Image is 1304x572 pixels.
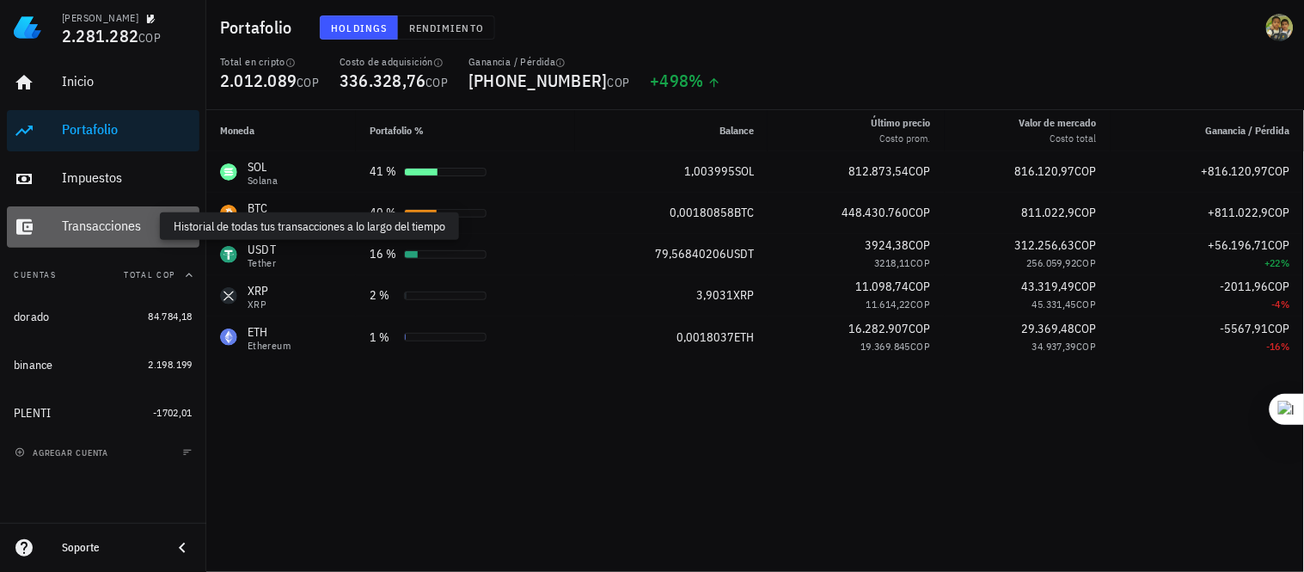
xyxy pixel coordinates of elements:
[7,206,199,248] a: Transacciones
[220,205,237,222] div: BTC-icon
[719,124,754,137] span: Balance
[10,444,116,461] button: agregar cuenta
[909,237,931,253] span: COP
[1015,163,1075,179] span: 816.120,97
[1019,131,1097,146] div: Costo total
[1266,14,1294,41] div: avatar
[320,15,399,40] button: Holdings
[734,329,754,345] span: ETH
[849,321,909,336] span: 16.282.907
[220,163,237,181] div: SOL-icon
[356,110,576,151] th: Portafolio %: Sin ordenar. Pulse para ordenar de forma ascendente.
[398,15,495,40] button: Rendimiento
[62,169,193,186] div: Impuestos
[872,131,931,146] div: Costo prom.
[910,298,930,311] span: COP
[909,163,931,179] span: COP
[62,24,138,47] span: 2.281.282
[220,124,254,137] span: Moneda
[1124,296,1290,313] div: -4
[733,287,754,303] span: XRP
[468,55,629,69] div: Ganancia / Pérdida
[1202,163,1269,179] span: +816.120,97
[655,246,726,261] span: 79,56840206
[1022,205,1075,220] span: 811.022,9
[220,329,237,346] div: ETH-icon
[408,22,484,34] span: Rendimiento
[1282,340,1290,353] span: %
[909,205,931,220] span: COP
[575,110,768,151] th: Balance: Sin ordenar. Pulse para ordenar de forma ascendente.
[468,69,608,92] span: [PHONE_NUMBER]
[220,14,299,41] h1: Portafolio
[1269,163,1290,179] span: COP
[14,358,53,372] div: binance
[7,110,199,151] a: Portafolio
[370,124,424,137] span: Portafolio %
[148,358,193,371] span: 2.198.199
[1282,298,1290,311] span: %
[124,269,175,280] span: Total COP
[297,75,319,90] span: COP
[1269,279,1290,294] span: COP
[248,175,278,186] div: Solana
[220,246,237,263] div: USDT-icon
[726,246,754,261] span: USDT
[910,256,930,269] span: COP
[1075,321,1097,336] span: COP
[1209,205,1269,220] span: +811.022,9
[1124,255,1290,272] div: +22
[62,121,193,138] div: Portafolio
[7,392,199,434] a: PLENTI -1702,01
[62,218,193,234] div: Transacciones
[909,279,931,294] span: COP
[608,75,630,90] span: COP
[248,341,291,351] div: Ethereum
[1027,256,1077,269] span: 256.059,92
[676,329,734,345] span: 0,0018037
[1269,237,1290,253] span: COP
[18,447,108,458] span: agregar cuenta
[860,340,910,353] span: 19.369.845
[909,321,931,336] span: COP
[689,69,704,92] span: %
[670,205,734,220] span: 0,00180858
[248,158,278,175] div: SOL
[370,204,397,222] div: 40 %
[1077,340,1097,353] span: COP
[370,286,397,304] div: 2 %
[426,75,449,90] span: COP
[1022,279,1075,294] span: 43.319,49
[248,241,276,258] div: USDT
[1209,237,1269,253] span: +56.196,71
[842,205,909,220] span: 448.430.760
[1075,163,1097,179] span: COP
[910,340,930,353] span: COP
[220,69,297,92] span: 2.012.089
[248,282,269,299] div: XRP
[1206,124,1290,137] span: Ganancia / Pérdida
[866,237,909,253] span: 3924,38
[220,287,237,304] div: XRP-icon
[1075,279,1097,294] span: COP
[1269,205,1290,220] span: COP
[1111,110,1304,151] th: Ganancia / Pérdida: Sin ordenar. Pulse para ordenar de forma ascendente.
[7,255,199,296] button: CuentasTotal COP
[1022,321,1075,336] span: 29.369,48
[866,298,911,311] span: 11.614,22
[14,310,50,324] div: dorado
[370,329,397,347] div: 1 %
[1124,338,1290,355] div: -16
[1032,298,1077,311] span: 45.331,45
[14,14,41,41] img: LedgiFi
[14,406,52,421] div: PLENTI
[7,296,199,337] a: dorado 84.784,18
[874,256,910,269] span: 3218,11
[1269,321,1290,336] span: COP
[248,217,279,227] div: Bitcoin
[248,299,269,310] div: XRP
[7,158,199,200] a: Impuestos
[248,323,291,341] div: ETH
[684,163,735,179] span: 1,003995
[735,163,754,179] span: SOL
